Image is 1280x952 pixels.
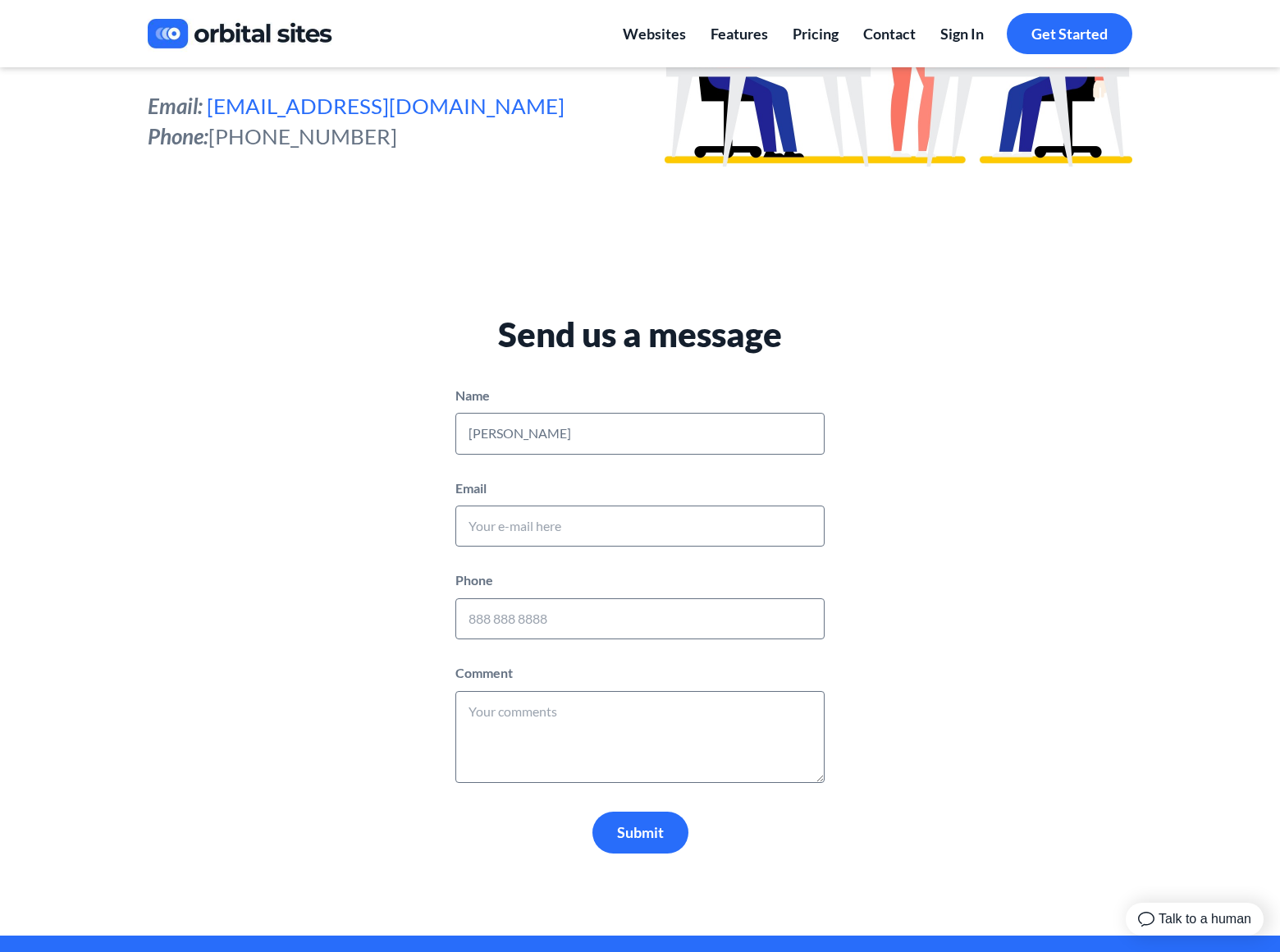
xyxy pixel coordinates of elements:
a: [EMAIL_ADDRESS][DOMAIN_NAME] [207,93,565,119]
em: Phone: [148,123,208,149]
label: Comment [455,665,513,680]
p: [PHONE_NUMBER] [148,91,583,151]
button: Submit [592,812,688,854]
em: Email: [148,93,203,119]
label: Email [455,480,487,496]
a: Websites [610,13,698,55]
input: 888 888 8888 [455,598,825,639]
p: Send us a message [213,314,1067,355]
span: Submit [617,823,664,841]
span: Get Started [1031,25,1108,43]
div: Talk to a human [18,16,156,49]
img: a830013a-b469-4526-b329-771b379920ab.jpg [148,12,332,55]
span: Websites [623,25,686,43]
a: Sign In [928,13,996,55]
input: Your name here [455,413,825,454]
input: Your e-mail here [455,506,825,547]
a: Get Started [1007,13,1132,55]
a: Contact [851,13,928,55]
span: Features [711,25,768,43]
a: Features [698,13,780,55]
label: Name [455,387,490,403]
span: Sign In [940,25,984,43]
label: Phone [455,572,493,588]
span: Pricing [793,25,839,43]
a: Pricing [780,13,851,55]
span: Contact [863,25,916,43]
